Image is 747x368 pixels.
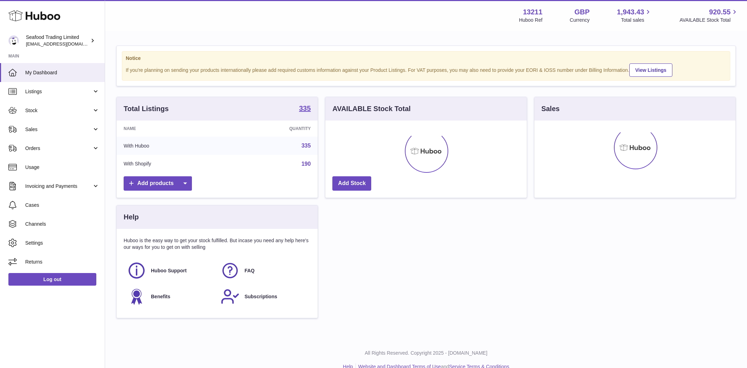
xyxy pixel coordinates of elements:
h3: Total Listings [124,104,169,114]
a: 1,943.43 Total sales [617,7,652,23]
span: FAQ [244,267,255,274]
strong: 13211 [523,7,542,17]
span: AVAILABLE Stock Total [679,17,739,23]
a: Subscriptions [221,287,307,306]
h3: Sales [541,104,560,114]
a: Huboo Support [127,261,214,280]
th: Quantity [225,121,318,137]
td: With Shopify [117,155,225,173]
span: Orders [25,145,92,152]
span: Huboo Support [151,267,187,274]
span: Invoicing and Payments [25,183,92,190]
span: Total sales [621,17,652,23]
span: Returns [25,259,99,265]
a: FAQ [221,261,307,280]
div: Seafood Trading Limited [26,34,89,47]
div: If you're planning on sending your products internationally please add required customs informati... [126,62,726,77]
a: Add Stock [332,176,371,191]
strong: GBP [574,7,589,17]
a: Add products [124,176,192,191]
div: Currency [570,17,590,23]
span: Cases [25,202,99,209]
span: Channels [25,221,99,227]
div: Huboo Ref [519,17,542,23]
a: 920.55 AVAILABLE Stock Total [679,7,739,23]
span: My Dashboard [25,69,99,76]
span: Usage [25,164,99,171]
span: Sales [25,126,92,133]
span: 920.55 [709,7,731,17]
a: Log out [8,273,96,286]
p: All Rights Reserved. Copyright 2025 - [DOMAIN_NAME] [111,350,741,356]
h3: AVAILABLE Stock Total [332,104,410,114]
img: internalAdmin-13211@internal.huboo.com [8,35,19,46]
a: View Listings [629,63,672,77]
td: With Huboo [117,137,225,155]
a: 190 [302,161,311,167]
span: [EMAIL_ADDRESS][DOMAIN_NAME] [26,41,103,47]
a: 335 [302,143,311,149]
th: Name [117,121,225,137]
p: Huboo is the easy way to get your stock fulfilled. But incase you need any help here's our ways f... [124,237,311,251]
a: Benefits [127,287,214,306]
h3: Help [124,212,139,222]
span: Stock [25,107,92,114]
span: Subscriptions [244,293,277,300]
span: 1,943.43 [617,7,644,17]
span: Listings [25,88,92,95]
strong: 335 [299,105,311,112]
strong: Notice [126,55,726,62]
span: Benefits [151,293,170,300]
a: 335 [299,105,311,113]
span: Settings [25,240,99,246]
